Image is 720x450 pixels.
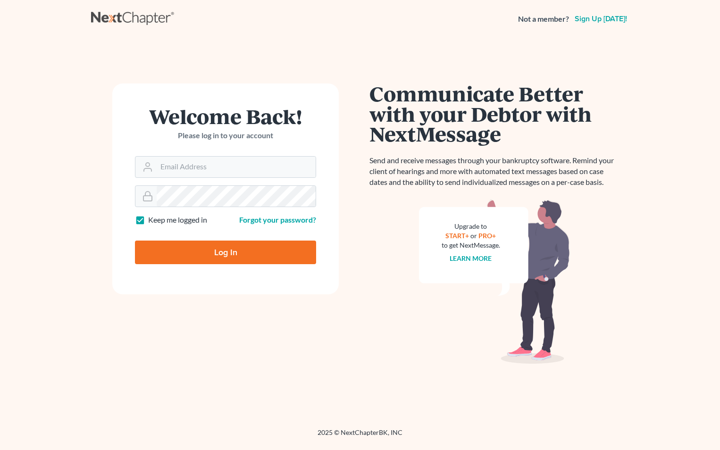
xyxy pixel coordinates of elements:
[446,232,469,240] a: START+
[419,199,570,364] img: nextmessage_bg-59042aed3d76b12b5cd301f8e5b87938c9018125f34e5fa2b7a6b67550977c72.svg
[369,83,620,144] h1: Communicate Better with your Debtor with NextMessage
[573,15,629,23] a: Sign up [DATE]!
[135,106,316,126] h1: Welcome Back!
[91,428,629,445] div: 2025 © NextChapterBK, INC
[369,155,620,188] p: Send and receive messages through your bankruptcy software. Remind your client of hearings and mo...
[518,14,569,25] strong: Not a member?
[135,241,316,264] input: Log In
[442,222,500,231] div: Upgrade to
[157,157,316,177] input: Email Address
[450,254,492,262] a: Learn more
[471,232,477,240] span: or
[239,215,316,224] a: Forgot your password?
[442,241,500,250] div: to get NextMessage.
[148,215,207,225] label: Keep me logged in
[135,130,316,141] p: Please log in to your account
[479,232,496,240] a: PRO+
